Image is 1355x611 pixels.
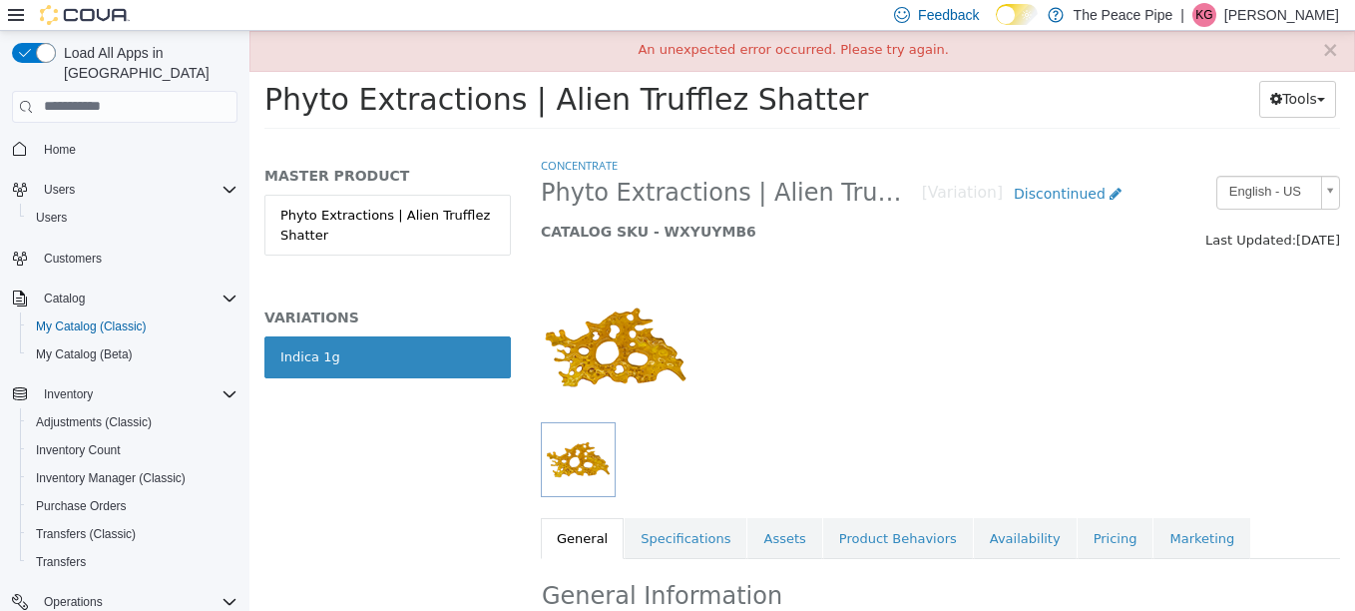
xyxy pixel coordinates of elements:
a: Specifications [375,487,497,529]
span: Phyto Extractions | Alien Trufflez Shatter - Indica 1g [291,147,673,178]
a: Availability [724,487,827,529]
span: Inventory [44,386,93,402]
span: Users [36,210,67,226]
span: My Catalog (Beta) [36,346,133,362]
img: Cova [40,5,130,25]
a: Purchase Orders [28,494,135,518]
span: Load All Apps in [GEOGRAPHIC_DATA] [56,43,237,83]
div: Indica 1g [31,316,91,336]
span: Purchase Orders [36,498,127,514]
span: Transfers [36,554,86,570]
span: Transfers [28,550,237,574]
p: [PERSON_NAME] [1224,3,1339,27]
a: Assets [498,487,572,529]
span: English - US [968,146,1064,177]
h5: CATALOG SKU - WXYUYMB6 [291,192,883,210]
a: My Catalog (Classic) [28,314,155,338]
span: Inventory Manager (Classic) [28,466,237,490]
a: General [291,487,374,529]
button: Transfers (Classic) [20,520,245,548]
h5: MASTER PRODUCT [15,136,261,154]
a: Marketing [904,487,1001,529]
button: My Catalog (Classic) [20,312,245,340]
a: Users [28,206,75,230]
span: Customers [36,246,237,271]
span: Inventory [36,382,237,406]
button: Inventory Count [20,436,245,464]
button: Transfers [20,548,245,576]
a: Inventory Manager (Classic) [28,466,194,490]
span: [DATE] [1047,202,1091,217]
span: Home [36,137,237,162]
a: Pricing [828,487,904,529]
span: KG [1195,3,1212,27]
span: Last Updated: [956,202,1047,217]
span: My Catalog (Classic) [28,314,237,338]
button: Catalog [36,287,93,310]
span: Adjustments (Classic) [36,414,152,430]
img: 150 [291,242,441,391]
span: Customers [44,251,102,267]
span: Inventory Count [28,438,237,462]
a: Product Behaviors [574,487,723,529]
span: Adjustments (Classic) [28,410,237,434]
p: The Peace Pipe [1074,3,1173,27]
button: Users [36,178,83,202]
a: Adjustments (Classic) [28,410,160,434]
h5: VARIATIONS [15,278,261,296]
span: Discontinued [764,155,856,171]
span: Catalog [44,291,85,306]
button: Purchase Orders [20,492,245,520]
span: Phyto Extractions | Alien Trufflez Shatter [15,51,619,86]
a: English - US [967,145,1091,179]
span: Catalog [36,287,237,310]
span: My Catalog (Beta) [28,342,237,366]
button: Catalog [4,285,245,312]
a: Phyto Extractions | Alien Trufflez Shatter [15,164,261,225]
a: Transfers [28,550,94,574]
span: Feedback [918,5,979,25]
a: Inventory Count [28,438,129,462]
button: Users [20,204,245,232]
button: Home [4,135,245,164]
a: My Catalog (Beta) [28,342,141,366]
span: Transfers (Classic) [36,526,136,542]
button: Tools [1010,50,1087,87]
button: Users [4,176,245,204]
button: Inventory [4,380,245,408]
a: Transfers (Classic) [28,522,144,546]
span: Transfers (Classic) [28,522,237,546]
span: Inventory Manager (Classic) [36,470,186,486]
span: Purchase Orders [28,494,237,518]
button: Adjustments (Classic) [20,408,245,436]
span: My Catalog (Classic) [36,318,147,334]
a: Concentrate [291,127,368,142]
button: Inventory Manager (Classic) [20,464,245,492]
button: My Catalog (Beta) [20,340,245,368]
span: Inventory Count [36,442,121,458]
button: × [1072,9,1090,30]
button: Inventory [36,382,101,406]
span: Users [44,182,75,198]
span: Users [28,206,237,230]
p: | [1180,3,1184,27]
span: Home [44,142,76,158]
h2: General Information [292,550,1090,581]
a: Customers [36,247,110,271]
a: Home [36,138,84,162]
input: Dark Mode [996,4,1038,25]
span: Operations [44,594,103,610]
button: Customers [4,244,245,273]
small: [Variation] [673,155,753,171]
span: Dark Mode [996,25,997,26]
div: Katie Gordon [1192,3,1216,27]
span: Users [36,178,237,202]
